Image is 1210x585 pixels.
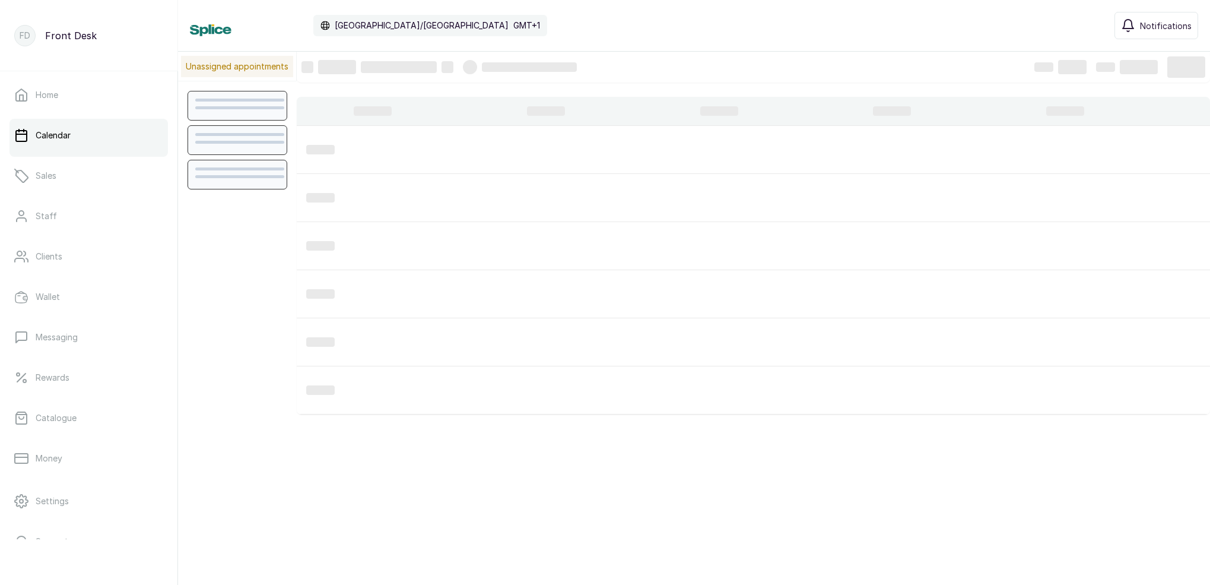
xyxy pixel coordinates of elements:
p: FD [20,30,30,42]
p: Calendar [36,129,71,141]
p: Settings [36,495,69,507]
span: Notifications [1140,20,1192,32]
p: Sales [36,170,56,182]
a: Sales [9,159,168,192]
a: Support [9,525,168,558]
a: Settings [9,485,168,518]
p: Home [36,89,58,101]
p: Rewards [36,372,69,384]
a: Money [9,442,168,475]
p: Unassigned appointments [181,56,293,77]
a: Catalogue [9,401,168,435]
p: Front Desk [45,29,97,43]
a: Staff [9,200,168,233]
a: Wallet [9,280,168,314]
a: Home [9,78,168,112]
a: Rewards [9,361,168,394]
button: Notifications [1114,12,1198,39]
p: GMT+1 [513,20,540,31]
p: Catalogue [36,412,77,424]
p: Support [36,536,68,548]
p: Wallet [36,291,60,303]
a: Messaging [9,321,168,354]
p: Messaging [36,331,78,343]
p: Money [36,453,62,464]
p: Staff [36,210,57,222]
p: [GEOGRAPHIC_DATA]/[GEOGRAPHIC_DATA] [335,20,509,31]
p: Clients [36,251,62,263]
a: Clients [9,240,168,273]
a: Calendar [9,119,168,152]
